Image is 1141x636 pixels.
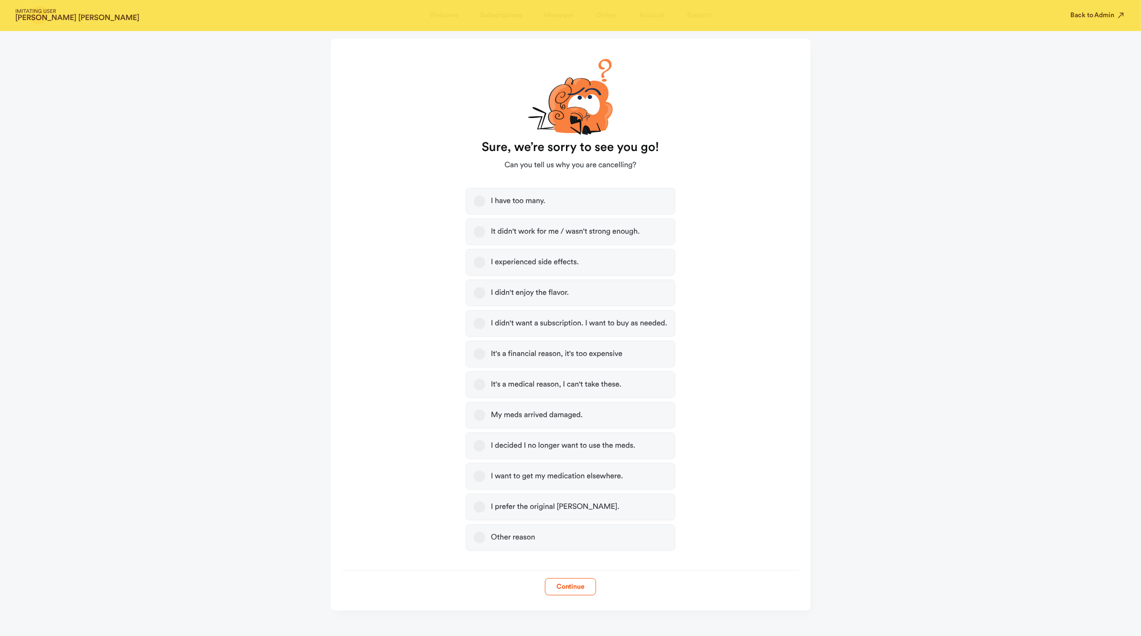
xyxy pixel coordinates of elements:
span: Can you tell us why you are cancelling? [504,160,636,171]
button: My meds arrived damaged. [474,410,485,421]
div: I didn't enjoy the flavor. [491,288,569,298]
button: It's a financial reason, it's too expensive [474,348,485,360]
button: I didn't enjoy the flavor. [474,287,485,299]
div: It's a medical reason, I can't take these. [491,380,621,389]
div: Other reason [491,533,535,542]
strong: Sure, we’re sorry to see you go! [482,140,660,155]
div: I have too many. [491,196,545,206]
div: It's a financial reason, it's too expensive [491,349,622,359]
span: IMITATING USER [15,9,139,14]
div: It didn't work for me / wasn't strong enough. [491,227,640,237]
button: I experienced side effects. [474,257,485,268]
button: Continue [545,578,596,595]
button: Other reason [474,532,485,543]
button: I have too many. [474,195,485,207]
button: It's a medical reason, I can't take these. [474,379,485,390]
img: cartoon-confuse-xvMLqgb5.svg [528,56,613,135]
div: I didn't want a subscription. I want to buy as needed. [491,319,667,328]
strong: [PERSON_NAME] [PERSON_NAME] [15,14,139,22]
button: I didn't want a subscription. I want to buy as needed. [474,318,485,329]
button: I want to get my medication elsewhere. [474,471,485,482]
div: I decided I no longer want to use the meds. [491,441,635,451]
button: It didn't work for me / wasn't strong enough. [474,226,485,237]
div: I experienced side effects. [491,258,579,267]
button: I prefer the original [PERSON_NAME]. [474,501,485,513]
div: I want to get my medication elsewhere. [491,472,623,481]
div: My meds arrived damaged. [491,410,583,420]
button: Back to Admin [1071,11,1126,20]
div: I prefer the original [PERSON_NAME]. [491,502,619,512]
button: I decided I no longer want to use the meds. [474,440,485,452]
